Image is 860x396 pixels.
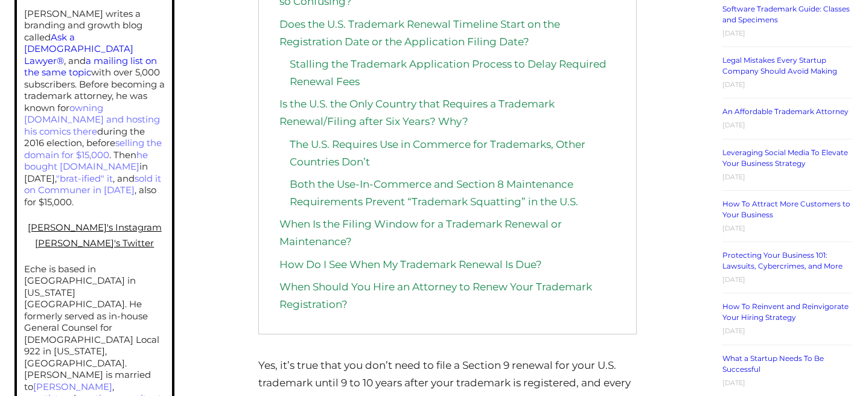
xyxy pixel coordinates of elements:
[722,354,824,374] a: What a Startup Needs To Be Successful
[290,58,607,88] a: Stalling the Trademark Application Process to Delay Required Renewal Fees
[24,8,165,208] p: [PERSON_NAME] writes a branding and growth blog called , and with over 5,000 subscribers. Before ...
[24,137,162,161] a: selling the domain for $15,000
[290,178,578,208] a: Both the Use-In-Commerce and Section 8 Maintenance Requirements Prevent “Trademark Squatting” in ...
[722,29,745,37] time: [DATE]
[24,31,133,66] a: Ask a [DEMOGRAPHIC_DATA] Lawyer®
[722,275,745,284] time: [DATE]
[279,258,542,270] a: How Do I See When My Trademark Renewal Is Due?
[722,251,842,270] a: Protecting Your Business 101: Lawsuits, Cybercrimes, and More
[722,378,745,387] time: [DATE]
[24,55,157,78] a: a mailing list on the same topic
[279,281,592,310] a: When Should You Hire an Attorney to Renew Your Trademark Registration?
[290,138,585,168] a: The U.S. Requires Use in Commerce for Trademarks, Other Countries Don’t
[722,327,745,335] time: [DATE]
[279,18,560,48] a: Does the U.S. Trademark Renewal Timeline Start on the Registration Date or the Application Filing...
[24,173,161,196] a: sold it on Communer in [DATE]
[279,98,555,127] a: Is the U.S. the Only Country that Requires a Trademark Renewal/Filing after Six Years? Why?
[722,56,837,75] a: Legal Mistakes Every Startup Company Should Avoid Making
[722,302,849,322] a: How To Reinvent and Reinvigorate Your Hiring Strategy
[722,224,745,232] time: [DATE]
[722,121,745,129] time: [DATE]
[24,102,160,137] a: owning [DOMAIN_NAME] and hosting his comics there
[722,199,850,219] a: How To Attract More Customers to Your Business
[722,80,745,89] time: [DATE]
[279,218,562,247] a: When Is the Filing Window for a Trademark Renewal or Maintenance?
[722,148,848,168] a: Leveraging Social Media To Elevate Your Business Strategy
[722,4,850,24] a: Software Trademark Guide: Classes and Specimens
[28,222,162,233] a: [PERSON_NAME]'s Instagram
[35,237,154,249] a: [PERSON_NAME]'s Twitter
[24,149,148,173] a: he bought [DOMAIN_NAME]
[722,107,849,116] a: An Affordable Trademark Attorney
[56,173,113,184] a: "brat-ified" it
[33,381,112,392] a: [PERSON_NAME]
[722,173,745,181] time: [DATE]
